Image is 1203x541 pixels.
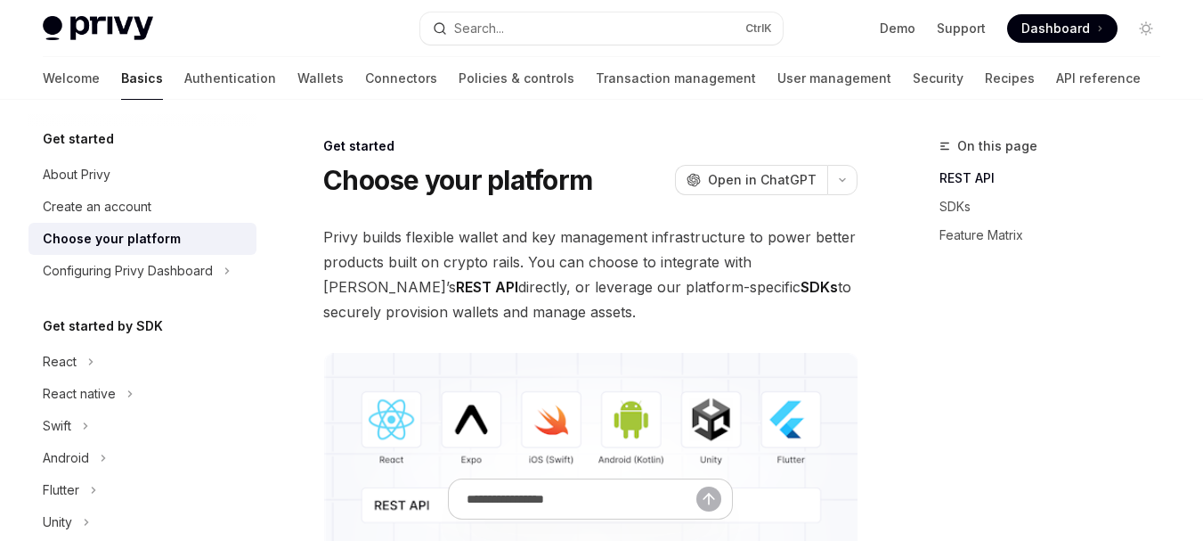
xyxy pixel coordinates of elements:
[43,128,114,150] h5: Get started
[184,57,276,100] a: Authentication
[297,57,344,100] a: Wallets
[43,16,153,41] img: light logo
[43,447,89,469] div: Android
[43,480,79,501] div: Flutter
[43,512,72,533] div: Unity
[467,480,696,519] input: Ask a question...
[745,21,772,36] span: Ctrl K
[28,223,256,255] a: Choose your platform
[43,196,151,217] div: Create an account
[957,135,1037,157] span: On this page
[1007,14,1118,43] a: Dashboard
[28,191,256,223] a: Create an account
[28,378,256,410] button: Toggle React native section
[121,57,163,100] a: Basics
[1021,20,1090,37] span: Dashboard
[28,346,256,378] button: Toggle React section
[459,57,574,100] a: Policies & controls
[43,228,181,250] div: Choose your platform
[43,316,163,337] h5: Get started by SDK
[801,278,838,296] strong: SDKs
[454,18,504,39] div: Search...
[43,383,116,405] div: React native
[596,57,756,100] a: Transaction management
[675,165,827,195] button: Open in ChatGPT
[28,474,256,506] button: Toggle Flutter section
[985,57,1035,100] a: Recipes
[28,255,256,287] button: Toggle Configuring Privy Dashboard section
[937,20,986,37] a: Support
[456,278,518,296] strong: REST API
[43,164,110,185] div: About Privy
[939,221,1175,250] a: Feature Matrix
[28,410,256,442] button: Toggle Swift section
[28,506,256,538] button: Toggle Unity section
[323,137,858,155] div: Get started
[43,351,77,373] div: React
[420,12,784,45] button: Open search
[696,487,721,512] button: Send message
[880,20,915,37] a: Demo
[939,193,1175,221] a: SDKs
[708,171,817,189] span: Open in ChatGPT
[777,57,891,100] a: User management
[1132,14,1160,43] button: Toggle dark mode
[43,260,213,282] div: Configuring Privy Dashboard
[43,415,71,437] div: Swift
[28,442,256,474] button: Toggle Android section
[939,164,1175,193] a: REST API
[28,159,256,191] a: About Privy
[1056,57,1141,100] a: API reference
[43,57,100,100] a: Welcome
[365,57,437,100] a: Connectors
[323,164,592,196] h1: Choose your platform
[323,225,858,324] span: Privy builds flexible wallet and key management infrastructure to power better products built on ...
[913,57,963,100] a: Security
